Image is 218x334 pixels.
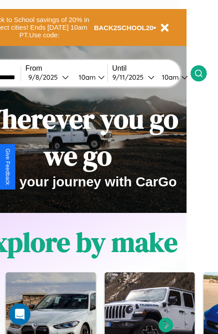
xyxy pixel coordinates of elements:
button: 10am [71,72,107,82]
button: 9/8/2025 [26,72,71,82]
div: 9 / 11 / 2025 [112,73,148,81]
label: Until [112,64,191,72]
div: 10am [157,73,181,81]
iframe: Intercom live chat [9,303,31,325]
div: 10am [74,73,98,81]
button: 10am [155,72,191,82]
b: BACK2SCHOOL20 [94,24,154,32]
label: From [26,64,107,72]
div: Give Feedback [4,149,11,185]
div: 9 / 8 / 2025 [28,73,62,81]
